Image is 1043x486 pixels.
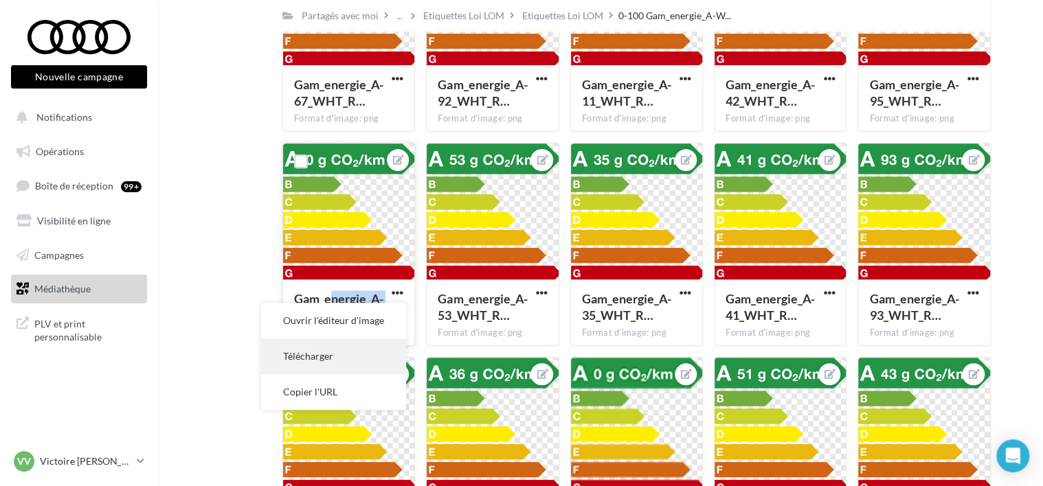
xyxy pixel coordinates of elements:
[294,77,383,108] span: Gam_energie_A-67_WHT_RVB_PNG_1080PX
[8,309,150,349] a: PLV et print personnalisable
[8,207,150,235] a: Visibilité en ligne
[438,77,527,108] span: Gam_energie_A-92_WHT_RVB_PNG_1080PX
[726,327,835,339] div: Format d'image: png
[261,303,406,338] button: Ouvrir l'éditeur d'image
[36,146,84,157] span: Opérations
[37,215,111,227] span: Visibilité en ligne
[11,65,147,89] button: Nouvelle campagne
[869,113,978,125] div: Format d'image: png
[8,103,144,132] button: Notifications
[438,291,527,323] span: Gam_energie_A-53_WHT_RVB_PNG_1080PX
[869,327,978,339] div: Format d'image: png
[8,241,150,270] a: Campagnes
[35,180,113,192] span: Boîte de réception
[8,171,150,200] a: Boîte de réception99+
[869,291,958,323] span: Gam_energie_A-93_WHT_RVB_PNG_1080PX
[36,111,92,123] span: Notifications
[8,275,150,303] a: Médiathèque
[726,291,815,323] span: Gam_energie_A-41_WHT_RVB_PNG_1080PX
[438,327,547,339] div: Format d'image: png
[394,6,405,25] div: ...
[582,77,671,108] span: Gam_energie_A-11_WHT_RVB_PNG_1080PX
[34,283,91,294] span: Médiathèque
[8,137,150,166] a: Opérations
[869,77,958,108] span: Gam_energie_A-95_WHT_RVB_PNG_1080PX
[522,9,603,23] div: Etiquettes Loi LOM
[17,454,31,468] span: VV
[438,113,547,125] div: Format d'image: png
[582,113,691,125] div: Format d'image: png
[11,448,147,474] a: VV Victoire [PERSON_NAME]
[294,113,403,125] div: Format d'image: png
[726,113,835,125] div: Format d'image: png
[582,291,671,323] span: Gam_energie_A-35_WHT_RVB_PNG_1080PX
[34,314,142,344] span: PLV et print personnalisable
[423,9,504,23] div: Etiquettes Loi LOM
[34,248,84,260] span: Campagnes
[582,327,691,339] div: Format d'image: png
[261,338,406,374] button: Télécharger
[261,374,406,410] button: Copier l'URL
[302,9,379,23] div: Partagés avec moi
[121,181,142,192] div: 99+
[618,9,731,23] span: 0-100 Gam_energie_A-W...
[294,291,383,323] span: Gam_energie_A-0_WHT_RVB_PNG_1080PX
[726,77,815,108] span: Gam_energie_A-42_WHT_RVB_PNG_1080PX
[996,439,1029,472] div: Open Intercom Messenger
[40,454,131,468] p: Victoire [PERSON_NAME]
